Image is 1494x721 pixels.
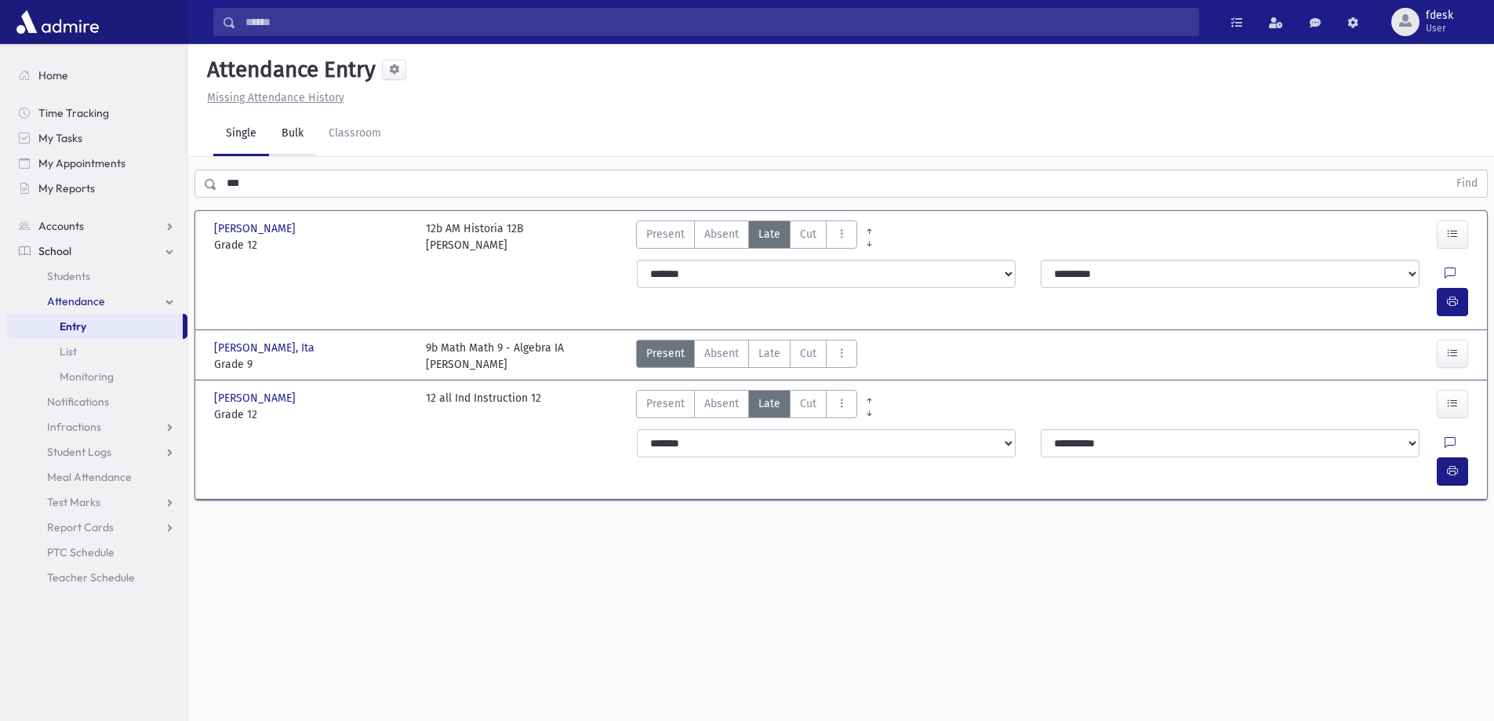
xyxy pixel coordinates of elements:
[646,395,685,412] span: Present
[6,515,187,540] a: Report Cards
[6,289,187,314] a: Attendance
[38,181,95,195] span: My Reports
[1447,170,1487,197] button: Find
[214,390,299,406] span: [PERSON_NAME]
[213,112,269,156] a: Single
[6,314,183,339] a: Entry
[316,112,394,156] a: Classroom
[236,8,1198,36] input: Search
[6,414,187,439] a: Infractions
[60,319,86,333] span: Entry
[758,345,780,362] span: Late
[38,106,109,120] span: Time Tracking
[1426,22,1453,35] span: User
[214,356,410,373] span: Grade 9
[207,91,344,104] u: Missing Attendance History
[6,339,187,364] a: List
[704,345,739,362] span: Absent
[6,176,187,201] a: My Reports
[6,63,187,88] a: Home
[60,344,77,359] span: List
[38,131,82,145] span: My Tasks
[704,226,739,242] span: Absent
[47,420,101,434] span: Infractions
[636,220,857,253] div: AttTypes
[646,226,685,242] span: Present
[214,220,299,237] span: [PERSON_NAME]
[636,340,857,373] div: AttTypes
[6,364,187,389] a: Monitoring
[1426,9,1453,22] span: fdesk
[201,91,344,104] a: Missing Attendance History
[6,490,187,515] a: Test Marks
[47,395,109,409] span: Notifications
[800,395,816,412] span: Cut
[704,395,739,412] span: Absent
[47,545,115,559] span: PTC Schedule
[38,68,68,82] span: Home
[6,439,187,464] a: Student Logs
[6,100,187,126] a: Time Tracking
[214,340,318,356] span: [PERSON_NAME], Ita
[6,540,187,565] a: PTC Schedule
[6,264,187,289] a: Students
[6,213,187,239] a: Accounts
[426,340,564,373] div: 9b Math Math 9 - Algebra IA [PERSON_NAME]
[6,239,187,264] a: School
[6,565,187,590] a: Teacher Schedule
[636,390,857,423] div: AttTypes
[47,520,114,534] span: Report Cards
[800,345,816,362] span: Cut
[6,151,187,176] a: My Appointments
[47,445,111,459] span: Student Logs
[758,226,780,242] span: Late
[47,570,135,584] span: Teacher Schedule
[38,219,84,233] span: Accounts
[758,395,780,412] span: Late
[6,126,187,151] a: My Tasks
[6,389,187,414] a: Notifications
[47,470,132,484] span: Meal Attendance
[646,345,685,362] span: Present
[426,390,541,423] div: 12 all Ind Instruction 12
[13,6,103,38] img: AdmirePro
[214,237,410,253] span: Grade 12
[47,269,90,283] span: Students
[800,226,816,242] span: Cut
[201,56,376,83] h5: Attendance Entry
[6,464,187,490] a: Meal Attendance
[47,495,100,509] span: Test Marks
[60,370,114,384] span: Monitoring
[426,220,524,253] div: 12b AM Historia 12B [PERSON_NAME]
[269,112,316,156] a: Bulk
[214,406,410,423] span: Grade 12
[47,294,105,308] span: Attendance
[38,156,125,170] span: My Appointments
[38,244,71,258] span: School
